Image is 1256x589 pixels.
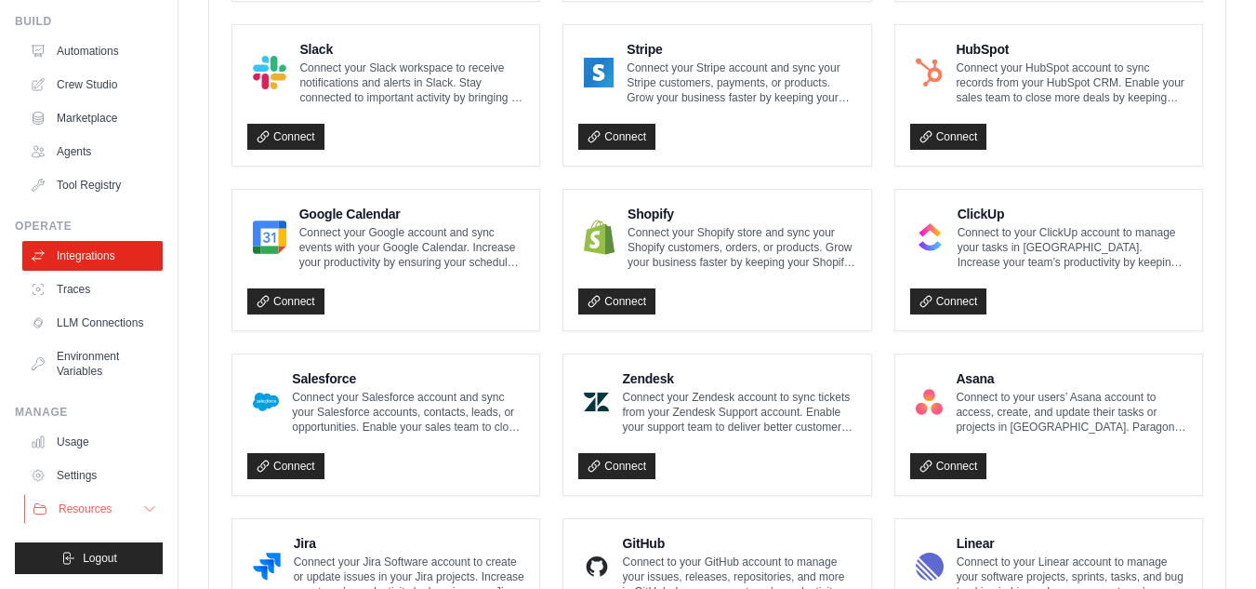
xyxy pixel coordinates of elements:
[253,383,279,421] img: Salesforce Logo
[22,427,163,457] a: Usage
[622,369,855,388] h4: Zendesk
[910,124,987,150] a: Connect
[294,534,525,553] h4: Jira
[253,54,286,91] img: Slack Logo
[22,341,163,386] a: Environment Variables
[627,60,855,105] p: Connect your Stripe account and sync your Stripe customers, payments, or products. Grow your busi...
[253,548,281,585] img: Jira Logo
[956,60,1187,105] p: Connect your HubSpot account to sync records from your HubSpot CRM. Enable your sales team to clo...
[15,14,163,29] div: Build
[958,205,1187,223] h4: ClickUp
[584,548,609,585] img: GitHub Logo
[627,40,855,59] h4: Stripe
[916,383,944,421] img: Asana Logo
[956,369,1187,388] h4: Asana
[584,219,615,256] img: Shopify Logo
[956,40,1187,59] h4: HubSpot
[958,225,1187,270] p: Connect to your ClickUp account to manage your tasks in [GEOGRAPHIC_DATA]. Increase your team’s p...
[910,453,987,479] a: Connect
[59,502,112,516] span: Resources
[623,534,856,553] h4: GitHub
[299,40,524,59] h4: Slack
[22,137,163,167] a: Agents
[247,124,324,150] a: Connect
[956,390,1187,435] p: Connect to your users’ Asana account to access, create, and update their tasks or projects in [GE...
[247,453,324,479] a: Connect
[299,205,525,223] h4: Google Calendar
[916,219,945,256] img: ClickUp Logo
[584,54,614,91] img: Stripe Logo
[578,288,655,315] a: Connect
[628,225,856,270] p: Connect your Shopify store and sync your Shopify customers, orders, or products. Grow your busine...
[22,461,163,490] a: Settings
[292,390,524,435] p: Connect your Salesforce account and sync your Salesforce accounts, contacts, leads, or opportunit...
[916,548,944,585] img: Linear Logo
[299,60,524,105] p: Connect your Slack workspace to receive notifications and alerts in Slack. Stay connected to impo...
[247,288,324,315] a: Connect
[22,308,163,338] a: LLM Connections
[916,54,944,91] img: HubSpot Logo
[22,103,163,133] a: Marketplace
[22,274,163,304] a: Traces
[22,241,163,271] a: Integrations
[22,170,163,200] a: Tool Registry
[578,124,655,150] a: Connect
[584,383,609,421] img: Zendesk Logo
[910,288,987,315] a: Connect
[15,219,163,234] div: Operate
[628,205,856,223] h4: Shopify
[253,219,286,256] img: Google Calendar Logo
[22,70,163,100] a: Crew Studio
[15,542,163,574] button: Logout
[292,369,524,388] h4: Salesforce
[622,390,855,435] p: Connect your Zendesk account to sync tickets from your Zendesk Support account. Enable your suppo...
[15,405,163,420] div: Manage
[22,36,163,66] a: Automations
[957,534,1187,553] h4: Linear
[83,551,117,566] span: Logout
[299,225,525,270] p: Connect your Google account and sync events with your Google Calendar. Increase your productivity...
[24,494,165,524] button: Resources
[578,453,655,479] a: Connect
